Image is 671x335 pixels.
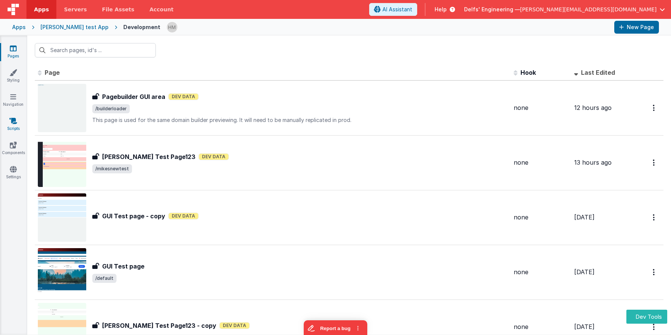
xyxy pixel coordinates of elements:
span: Dev Data [199,153,229,160]
span: File Assets [102,6,135,13]
span: [PERSON_NAME][EMAIL_ADDRESS][DOMAIN_NAME] [520,6,657,13]
h3: GUI Test page - copy [102,211,165,221]
span: [DATE] [574,323,595,330]
span: Delfs' Engineering — [464,6,520,13]
button: AI Assistant [369,3,417,16]
button: Options [648,155,660,170]
div: [PERSON_NAME] test App [40,23,109,31]
h3: [PERSON_NAME] Test Page123 [102,152,196,161]
span: Dev Data [168,93,199,100]
button: Dev Tools [626,310,667,324]
p: This page is used for the same domain builder previewing. It will need to be manually replicated ... [92,116,508,124]
button: New Page [614,21,659,34]
h3: Pagebuilder GUI area [102,92,165,101]
button: Options [648,210,660,225]
img: 1b65a3e5e498230d1b9478315fee565b [167,22,177,32]
span: [DATE] [574,213,595,221]
div: Apps [12,23,26,31]
button: Options [648,100,660,116]
span: /default [92,274,116,283]
div: none [514,268,568,276]
button: Options [648,264,660,280]
span: Page [45,69,60,76]
span: [DATE] [574,268,595,276]
div: none [514,158,568,167]
h3: [PERSON_NAME] Test Page123 - copy [102,321,216,330]
span: Hook [520,69,536,76]
input: Search pages, id's ... [35,43,156,57]
div: none [514,213,568,222]
span: Dev Data [219,322,250,329]
div: none [514,103,568,112]
span: Help [435,6,447,13]
button: Options [648,319,660,335]
span: Last Edited [581,69,615,76]
h3: GUI Test page [102,262,144,271]
span: Apps [34,6,49,13]
span: Dev Data [168,213,199,219]
span: /builderloader [92,104,130,113]
span: AI Assistant [382,6,412,13]
div: Development [123,23,160,31]
span: Servers [64,6,87,13]
div: none [514,323,568,331]
span: 13 hours ago [574,159,612,166]
button: Delfs' Engineering — [PERSON_NAME][EMAIL_ADDRESS][DOMAIN_NAME] [464,6,665,13]
span: 12 hours ago [574,104,612,111]
span: /mikesnewtest [92,164,132,173]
